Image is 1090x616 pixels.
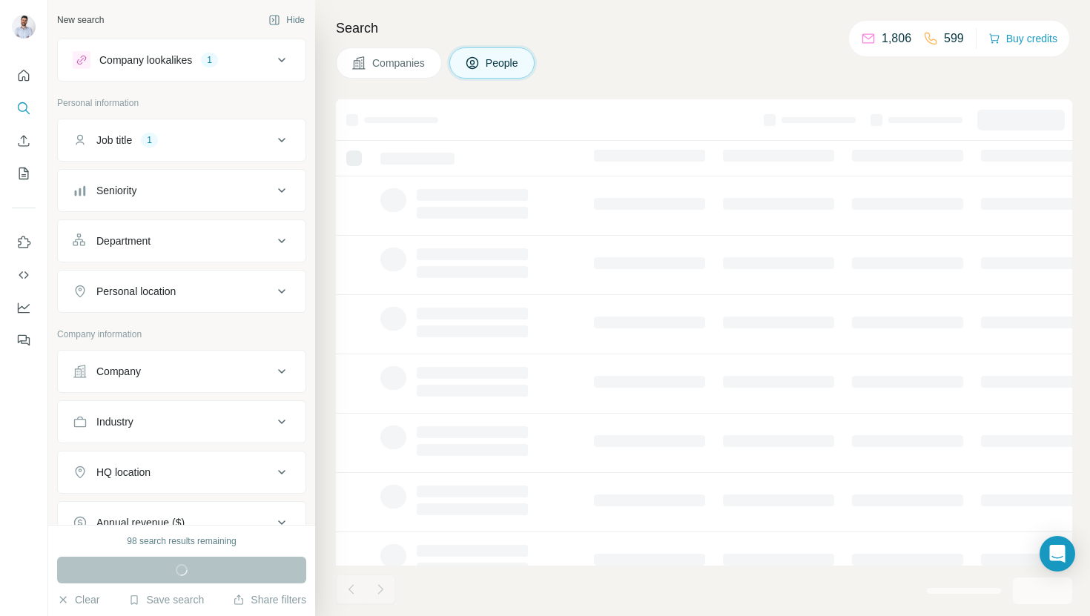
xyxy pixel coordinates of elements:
[96,465,151,480] div: HQ location
[944,30,964,47] p: 599
[141,133,158,147] div: 1
[12,62,36,89] button: Quick start
[201,53,218,67] div: 1
[96,133,132,148] div: Job title
[99,53,192,67] div: Company lookalikes
[96,183,136,198] div: Seniority
[12,327,36,354] button: Feedback
[58,505,305,540] button: Annual revenue ($)
[57,328,306,341] p: Company information
[57,592,99,607] button: Clear
[96,284,176,299] div: Personal location
[96,515,185,530] div: Annual revenue ($)
[128,592,204,607] button: Save search
[12,95,36,122] button: Search
[233,592,306,607] button: Share filters
[882,30,911,47] p: 1,806
[127,534,236,548] div: 98 search results remaining
[12,160,36,187] button: My lists
[58,223,305,259] button: Department
[58,274,305,309] button: Personal location
[258,9,315,31] button: Hide
[12,229,36,256] button: Use Surfe on LinkedIn
[58,122,305,158] button: Job title1
[96,414,133,429] div: Industry
[58,354,305,389] button: Company
[57,13,104,27] div: New search
[58,173,305,208] button: Seniority
[58,454,305,490] button: HQ location
[96,364,141,379] div: Company
[372,56,426,70] span: Companies
[12,294,36,321] button: Dashboard
[1040,536,1075,572] div: Open Intercom Messenger
[12,15,36,39] img: Avatar
[96,234,151,248] div: Department
[58,42,305,78] button: Company lookalikes1
[988,28,1057,49] button: Buy credits
[336,18,1072,39] h4: Search
[12,262,36,288] button: Use Surfe API
[58,404,305,440] button: Industry
[57,96,306,110] p: Personal information
[486,56,520,70] span: People
[12,127,36,154] button: Enrich CSV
